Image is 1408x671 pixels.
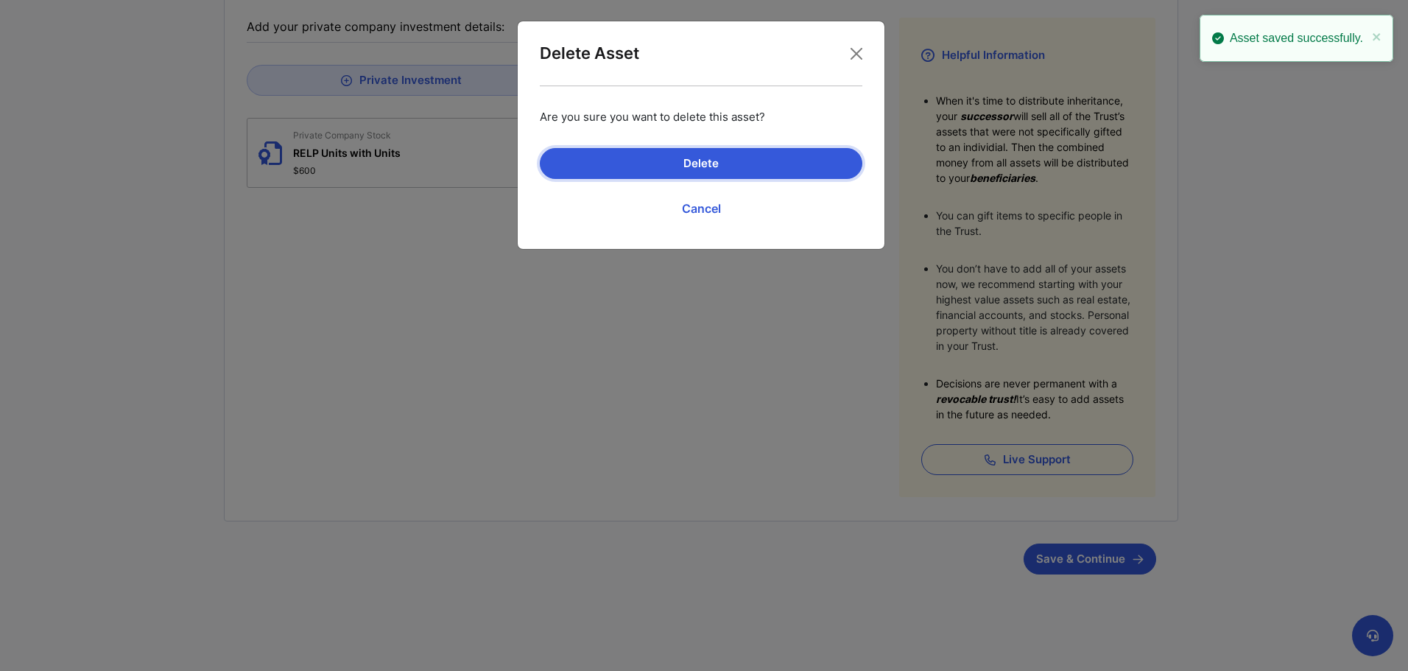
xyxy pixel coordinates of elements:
span: Asset saved successfully . [1230,29,1363,47]
button: close [1372,28,1382,49]
p: Are you sure you want to delete this asset? [540,109,862,126]
button: Delete [540,148,862,179]
div: Delete Asset [540,43,639,63]
button: Close [845,42,868,66]
a: Cancel [540,190,862,227]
